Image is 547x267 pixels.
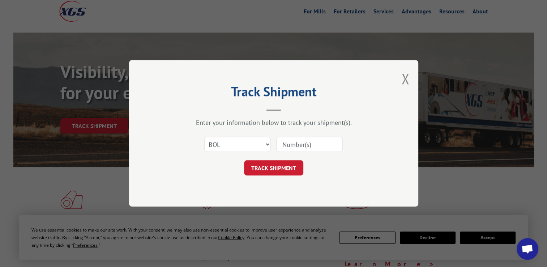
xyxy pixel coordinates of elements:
div: Open chat [517,238,538,260]
button: Close modal [401,69,409,88]
input: Number(s) [276,137,343,152]
button: TRACK SHIPMENT [244,161,303,176]
h2: Track Shipment [165,86,382,100]
div: Enter your information below to track your shipment(s). [165,119,382,127]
